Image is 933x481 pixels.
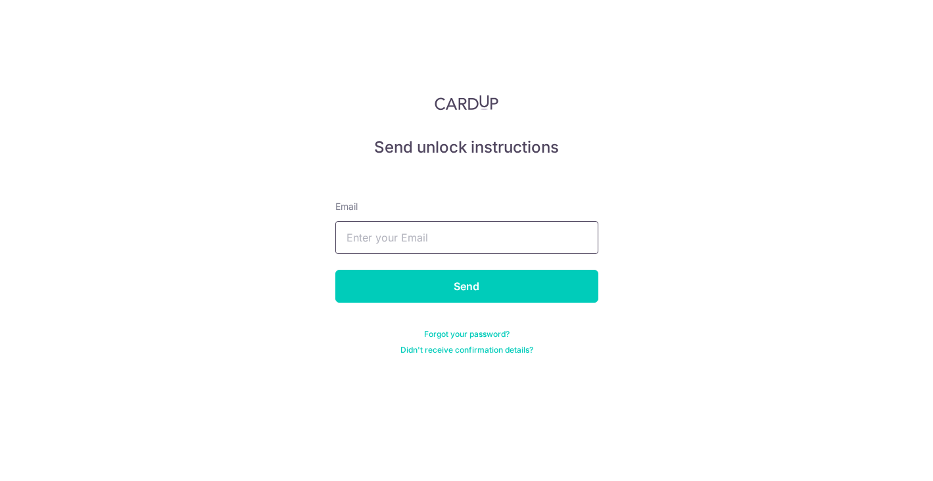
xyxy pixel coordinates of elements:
[335,221,598,254] input: Enter your Email
[400,345,533,355] a: Didn't receive confirmation details?
[424,329,510,340] a: Forgot your password?
[335,270,598,303] input: Send
[435,95,499,111] img: CardUp Logo
[335,201,358,212] span: translation missing: en.devise.label.Email
[335,137,598,158] h5: Send unlock instructions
